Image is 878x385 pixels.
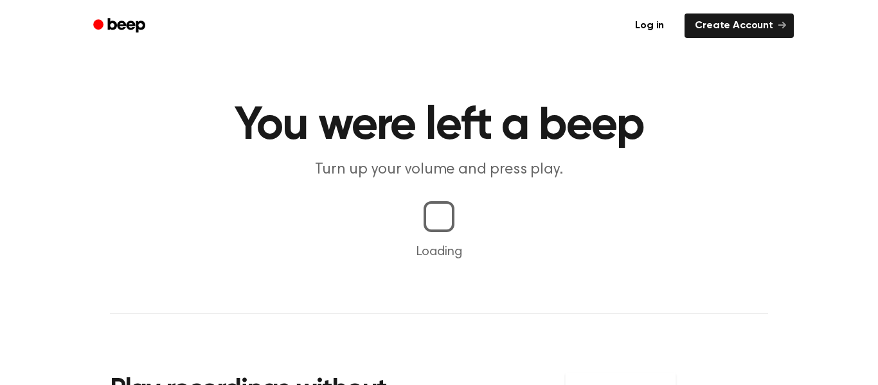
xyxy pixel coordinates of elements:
[192,159,686,181] p: Turn up your volume and press play.
[622,11,677,40] a: Log in
[110,103,768,149] h1: You were left a beep
[84,13,157,39] a: Beep
[15,242,863,262] p: Loading
[685,13,794,38] a: Create Account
